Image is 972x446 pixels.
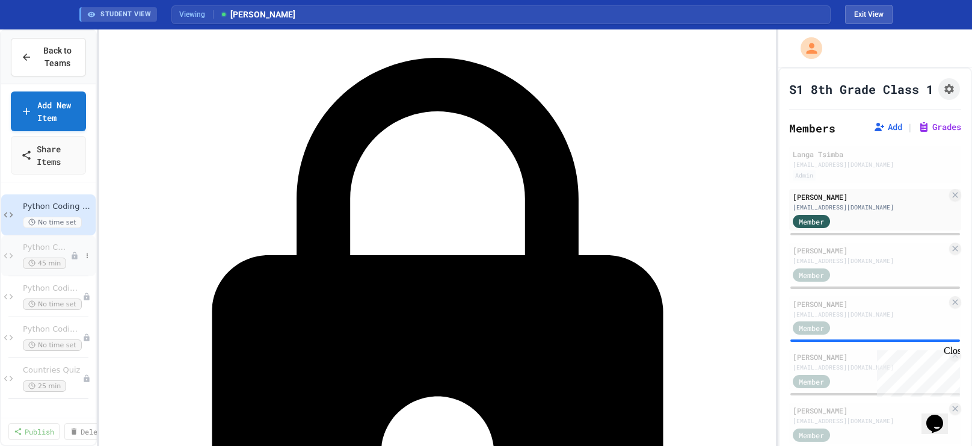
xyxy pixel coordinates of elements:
div: [PERSON_NAME] [793,245,947,256]
span: No time set [23,339,82,351]
span: Python Coding Practice 1 [23,202,93,212]
div: [EMAIL_ADDRESS][DOMAIN_NAME] [793,203,947,212]
div: [EMAIL_ADDRESS][DOMAIN_NAME] [793,363,947,372]
span: Member [799,430,824,441]
button: Exit student view [845,5,893,24]
span: 45 min [23,258,66,269]
span: Python Coding Practice 3 [23,283,82,294]
span: Python Coding Practice 2 [23,243,70,253]
button: Add [873,121,902,133]
span: STUDENT VIEW [100,10,151,20]
div: Chat with us now!Close [5,5,83,76]
span: Countries Quiz [23,365,82,376]
div: Unpublished [82,293,91,301]
iframe: chat widget [872,345,960,397]
button: Assignment Settings [938,78,960,100]
span: Member [799,323,824,333]
span: Member [799,270,824,280]
span: No time set [23,299,82,310]
span: 25 min [23,380,66,392]
div: Admin [793,170,816,181]
div: [PERSON_NAME] [793,191,947,202]
h1: S1 8th Grade Class 1 [789,81,934,98]
iframe: chat widget [921,398,960,434]
div: [EMAIL_ADDRESS][DOMAIN_NAME] [793,256,947,265]
span: | [907,120,913,134]
span: Member [799,216,824,227]
div: Unpublished [82,333,91,342]
a: Add New Item [11,91,86,131]
a: Share Items [11,136,86,175]
div: My Account [788,34,825,62]
div: [EMAIL_ADDRESS][DOMAIN_NAME] [793,310,947,319]
div: [EMAIL_ADDRESS][DOMAIN_NAME] [793,160,958,169]
span: No time set [23,217,82,228]
span: Member [799,376,824,387]
span: Python Coding Practice 4 [23,324,82,335]
span: Back to Teams [39,45,76,70]
div: [EMAIL_ADDRESS][DOMAIN_NAME] [793,417,947,426]
button: More options [81,250,93,262]
a: Delete [64,423,111,440]
div: Unpublished [70,252,79,260]
div: Langa Tsimba [793,149,958,160]
div: [PERSON_NAME] [793,352,947,362]
h2: Members [789,120,835,137]
span: [PERSON_NAME] [220,8,295,21]
span: Viewing [179,9,214,20]
button: Grades [918,121,961,133]
a: Publish [8,423,60,440]
div: [PERSON_NAME] [793,405,947,416]
div: Unpublished [82,374,91,383]
div: [PERSON_NAME] [793,299,947,309]
button: Back to Teams [11,38,86,76]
